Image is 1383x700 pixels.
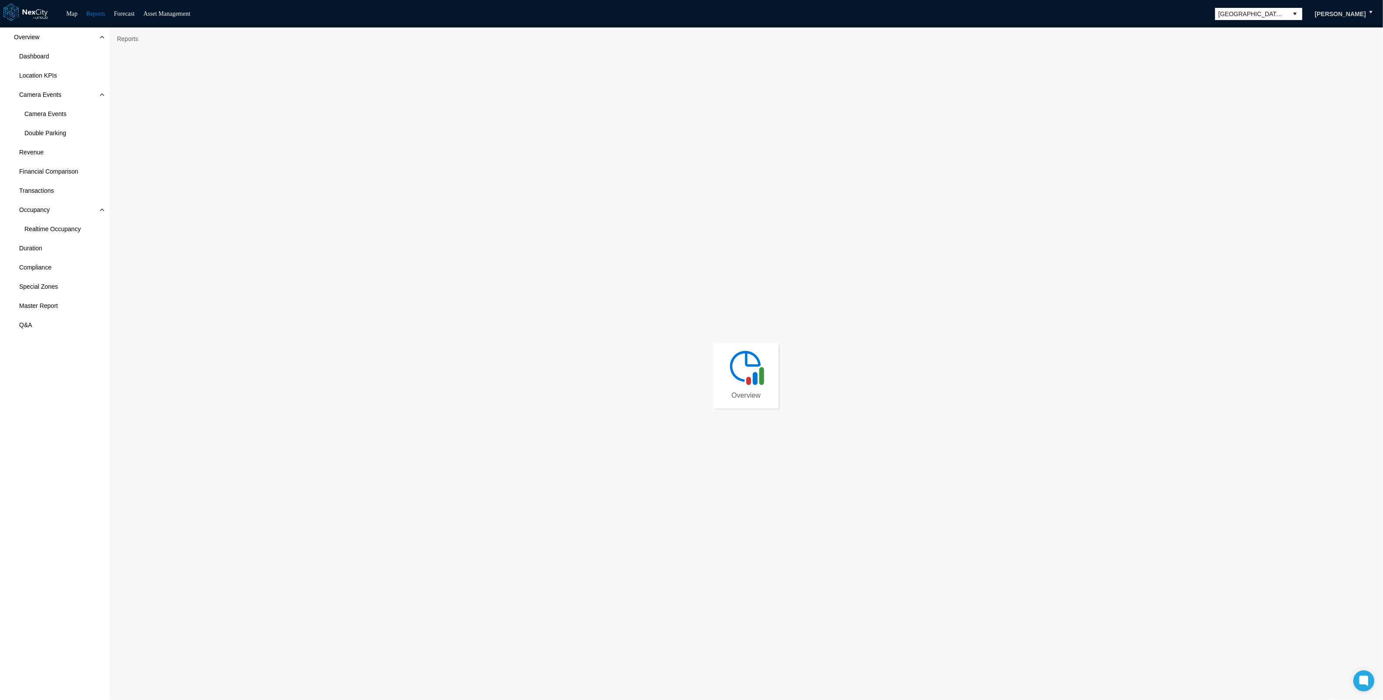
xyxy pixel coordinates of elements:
button: [PERSON_NAME] [1306,7,1375,21]
span: Location KPIs [19,71,57,80]
a: Map [66,10,78,17]
span: Compliance [19,263,51,272]
span: Camera Events [19,90,61,99]
a: Overview [714,343,779,409]
span: [GEOGRAPHIC_DATA][PERSON_NAME] [1219,10,1285,18]
a: Asset Management [143,10,191,17]
span: Special Zones [19,282,58,291]
span: Transactions [19,186,54,195]
img: revenue [727,348,766,387]
span: [PERSON_NAME] [1315,10,1366,18]
a: Forecast [114,10,134,17]
a: Reports [86,10,106,17]
span: Occupancy [19,205,50,214]
span: Revenue [19,148,44,157]
span: Overview [14,33,39,41]
button: select [1288,8,1302,20]
span: Financial Comparison [19,167,78,176]
span: Camera Events [24,109,66,118]
span: Duration [19,244,42,253]
span: Q&A [19,321,32,329]
span: Dashboard [19,52,49,61]
span: Reports [113,32,142,46]
span: Double Parking [24,129,66,137]
span: Master Report [19,301,58,310]
span: Realtime Occupancy [24,225,81,233]
span: Overview [731,391,761,400]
